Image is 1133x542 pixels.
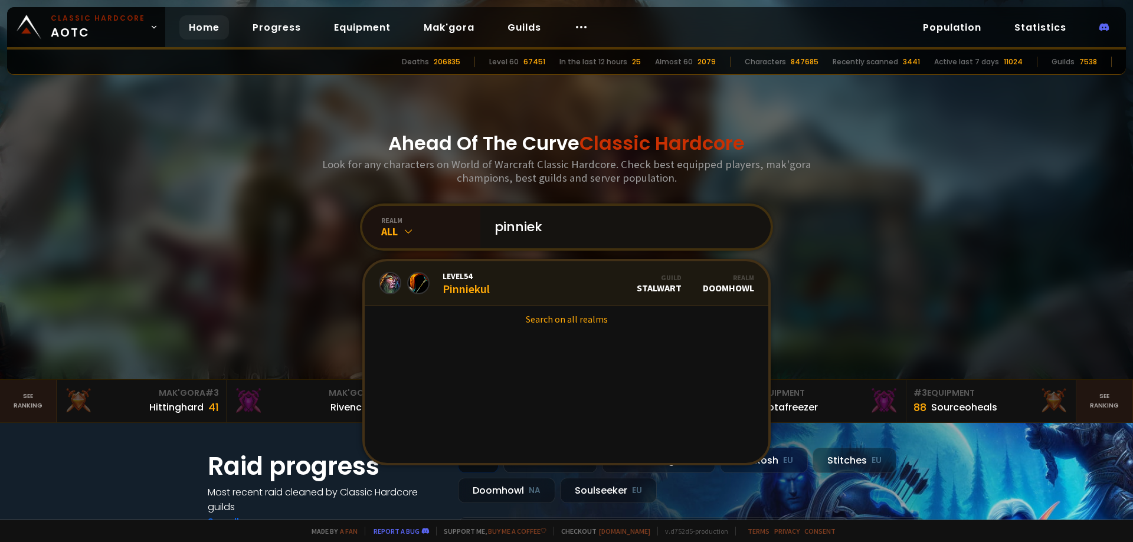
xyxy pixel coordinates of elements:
[903,57,920,67] div: 3441
[498,15,551,40] a: Guilds
[813,448,896,473] div: Stitches
[913,387,927,399] span: # 3
[703,273,754,294] div: Doomhowl
[703,273,754,282] div: Realm
[833,57,898,67] div: Recently scanned
[554,527,650,536] span: Checkout
[381,216,480,225] div: realm
[243,15,310,40] a: Progress
[208,448,444,485] h1: Raid progress
[698,57,716,67] div: 2079
[913,387,1069,399] div: Equipment
[443,271,490,281] span: Level 54
[443,271,490,296] div: Pinniekul
[761,400,818,415] div: Notafreezer
[414,15,484,40] a: Mak'gora
[208,485,444,514] h4: Most recent raid cleaned by Classic Hardcore guilds
[559,57,627,67] div: In the last 12 hours
[458,478,555,503] div: Doomhowl
[488,527,546,536] a: Buy me a coffee
[632,57,641,67] div: 25
[1079,57,1097,67] div: 7538
[744,387,899,399] div: Equipment
[365,306,768,332] a: Search on all realms
[872,455,882,467] small: EU
[748,527,769,536] a: Terms
[1004,57,1023,67] div: 11024
[745,57,786,67] div: Characters
[579,130,745,156] span: Classic Hardcore
[804,527,836,536] a: Consent
[208,399,219,415] div: 41
[637,273,682,294] div: Stalwart
[934,57,999,67] div: Active last 7 days
[913,15,991,40] a: Population
[330,400,368,415] div: Rivench
[1076,380,1133,422] a: Seeranking
[208,515,284,528] a: See all progress
[205,387,219,399] span: # 3
[632,485,642,497] small: EU
[523,57,545,67] div: 67451
[325,15,400,40] a: Equipment
[51,13,145,41] span: AOTC
[906,380,1076,422] a: #3Equipment88Sourceoheals
[317,157,816,185] h3: Look for any characters on World of Warcraft Classic Hardcore. Check best equipped players, mak'g...
[227,380,397,422] a: Mak'Gora#2Rivench100
[529,485,541,497] small: NA
[599,527,650,536] a: [DOMAIN_NAME]
[783,455,793,467] small: EU
[51,13,145,24] small: Classic Hardcore
[57,380,227,422] a: Mak'Gora#3Hittinghard41
[774,527,800,536] a: Privacy
[720,448,808,473] div: Nek'Rosh
[7,7,165,47] a: Classic HardcoreAOTC
[64,387,219,399] div: Mak'Gora
[655,57,693,67] div: Almost 60
[365,261,768,306] a: Level54PinniekulGuildStalwartRealmDoomhowl
[1005,15,1076,40] a: Statistics
[402,57,429,67] div: Deaths
[791,57,818,67] div: 847685
[179,15,229,40] a: Home
[913,399,926,415] div: 88
[340,527,358,536] a: a fan
[489,57,519,67] div: Level 60
[1052,57,1075,67] div: Guilds
[487,206,757,248] input: Search a character...
[736,380,906,422] a: #2Equipment88Notafreezer
[436,527,546,536] span: Support me,
[560,478,657,503] div: Soulseeker
[931,400,997,415] div: Sourceoheals
[637,273,682,282] div: Guild
[234,387,389,399] div: Mak'Gora
[434,57,460,67] div: 206835
[381,225,480,238] div: All
[304,527,358,536] span: Made by
[374,527,420,536] a: Report a bug
[388,129,745,157] h1: Ahead Of The Curve
[149,400,204,415] div: Hittinghard
[657,527,728,536] span: v. d752d5 - production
